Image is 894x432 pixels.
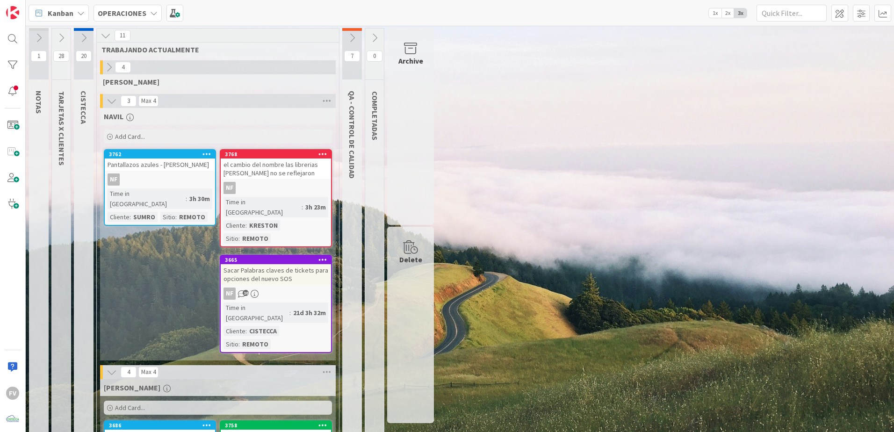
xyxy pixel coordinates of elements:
img: Visit kanbanzone.com [6,6,19,19]
div: Time in [GEOGRAPHIC_DATA] [223,302,289,323]
span: Kanban [48,7,73,19]
div: REMOTO [240,339,271,349]
span: : [238,233,240,244]
span: 2x [721,8,734,18]
span: COMPLETADAS [370,91,380,140]
div: NF [221,288,331,300]
span: 4 [121,367,137,378]
div: NF [108,173,120,186]
span: GABRIEL [103,77,159,86]
div: Sitio [160,212,175,222]
div: 3768 [225,151,331,158]
div: Archive [398,55,423,66]
div: 3758 [225,422,331,429]
span: FERNANDO [104,383,160,392]
span: 20 [76,50,92,62]
span: 11 [115,30,130,41]
div: Delete [399,254,422,265]
span: : [175,212,177,222]
span: QA - CONTROL DE CALIDAD [347,91,357,179]
div: Sitio [223,339,238,349]
input: Quick Filter... [757,5,827,22]
span: Add Card... [115,403,145,412]
span: : [238,339,240,349]
div: Max 4 [141,370,156,374]
div: REMOTO [240,233,271,244]
span: : [186,194,187,204]
div: 3665Sacar Palabras claves de tickets para opciones del nuevo SOS [221,256,331,285]
div: SUMRO [131,212,158,222]
div: KRESTON [247,220,280,230]
div: Sitio [223,233,238,244]
span: 7 [344,50,360,62]
div: 21d 3h 32m [291,308,328,318]
span: TARJETAS X CLIENTES [57,91,66,166]
span: 1x [709,8,721,18]
div: 3768el cambio del nombre las librerias [PERSON_NAME] no se reflejaron [221,150,331,179]
span: : [245,220,247,230]
span: 1 [31,50,47,62]
span: Add Card... [115,132,145,141]
div: Cliente [223,326,245,336]
div: CISTECCA [247,326,279,336]
div: 3762Pantallazos azules - [PERSON_NAME] [105,150,215,171]
div: 3762 [109,151,215,158]
div: NF [223,288,236,300]
div: 3762 [105,150,215,158]
span: 10 [243,290,249,296]
b: OPERACIONES [98,8,146,18]
div: 3665 [221,256,331,264]
a: 3665Sacar Palabras claves de tickets para opciones del nuevo SOSNFTime in [GEOGRAPHIC_DATA]:21d 3... [220,255,332,353]
div: el cambio del nombre las librerias [PERSON_NAME] no se reflejaron [221,158,331,179]
div: 3768 [221,150,331,158]
span: : [302,202,303,212]
div: Sacar Palabras claves de tickets para opciones del nuevo SOS [221,264,331,285]
span: 0 [367,50,382,62]
div: 3665 [225,257,331,263]
div: NF [221,182,331,194]
div: Cliente [108,212,130,222]
span: 28 [53,50,69,62]
div: Cliente [223,220,245,230]
a: 3768el cambio del nombre las librerias [PERSON_NAME] no se reflejaronNFTime in [GEOGRAPHIC_DATA]:... [220,149,332,247]
div: 3686 [105,421,215,430]
div: 3h 30m [187,194,212,204]
div: Time in [GEOGRAPHIC_DATA] [223,197,302,217]
img: avatar [6,413,19,426]
div: Max 4 [141,99,156,103]
span: 4 [115,62,131,73]
span: CISTECCA [79,91,88,124]
div: 3686 [109,422,215,429]
div: FV [6,387,19,400]
span: 3 [121,95,137,107]
span: 3x [734,8,747,18]
span: TRABAJANDO ACTUALMENTE [101,45,327,54]
a: 3762Pantallazos azules - [PERSON_NAME]NFTime in [GEOGRAPHIC_DATA]:3h 30mCliente:SUMROSitio:REMOTO [104,149,216,226]
div: REMOTO [177,212,208,222]
span: : [130,212,131,222]
div: 3h 23m [303,202,328,212]
span: : [245,326,247,336]
div: Pantallazos azules - [PERSON_NAME] [105,158,215,171]
div: Time in [GEOGRAPHIC_DATA] [108,188,186,209]
span: NAVIL [104,112,123,121]
span: : [289,308,291,318]
div: 3758 [221,421,331,430]
span: NOTAS [34,91,43,114]
div: NF [105,173,215,186]
div: NF [223,182,236,194]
